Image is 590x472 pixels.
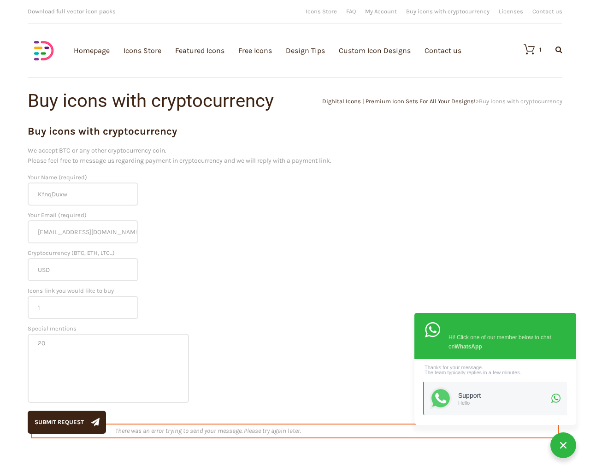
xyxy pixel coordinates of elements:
[448,331,556,351] div: Hi! Click one of our member below to chat on
[454,343,482,350] strong: WhatsApp
[532,8,562,14] a: Contact us
[479,98,562,105] span: Buy icons with cryptocurrency
[458,399,549,406] div: Hello
[28,92,295,110] h1: Buy icons with cryptocurrency
[28,220,138,243] input: Your Email (required)
[28,174,138,198] label: Your Name (required)
[295,98,562,104] div: >
[458,392,549,400] div: Support
[28,334,189,403] textarea: Special mentions
[28,183,138,206] input: Your Name (required)
[28,146,562,166] p: We accept BTC or any other cryptocurrency coin. Please feel free to message us regarding payment ...
[28,249,138,273] label: Cryptocurrency (BTC, ETH, LTC...)
[514,44,542,55] a: 1
[31,424,559,438] div: There was an error trying to send your message. Please try again later.
[322,98,476,105] a: Dighital Icons | Premium Icon Sets For All Your Designs!
[346,8,356,14] a: FAQ
[35,411,84,434] div: Submit request
[28,296,138,319] input: Icons link you would like to buy
[28,287,138,311] label: Icons link you would like to buy
[423,382,567,415] a: SupportHello
[499,8,523,14] a: Licenses
[28,258,138,281] input: Cryptocurrency (BTC, ETH, LTC...)
[423,365,567,375] div: Thanks for your message. The team typically replies in a few minutes.
[306,8,337,14] a: Icons Store
[28,8,116,15] span: Download full vector icon packs
[28,172,562,438] form: Contact form
[28,126,562,136] h2: Buy icons with cryptocurrency
[28,411,106,434] button: Submit request
[406,8,490,14] a: Buy icons with cryptocurrency
[28,212,138,236] label: Your Email (required)
[365,8,397,14] a: My Account
[28,325,189,409] label: Special mentions
[539,47,542,53] div: 1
